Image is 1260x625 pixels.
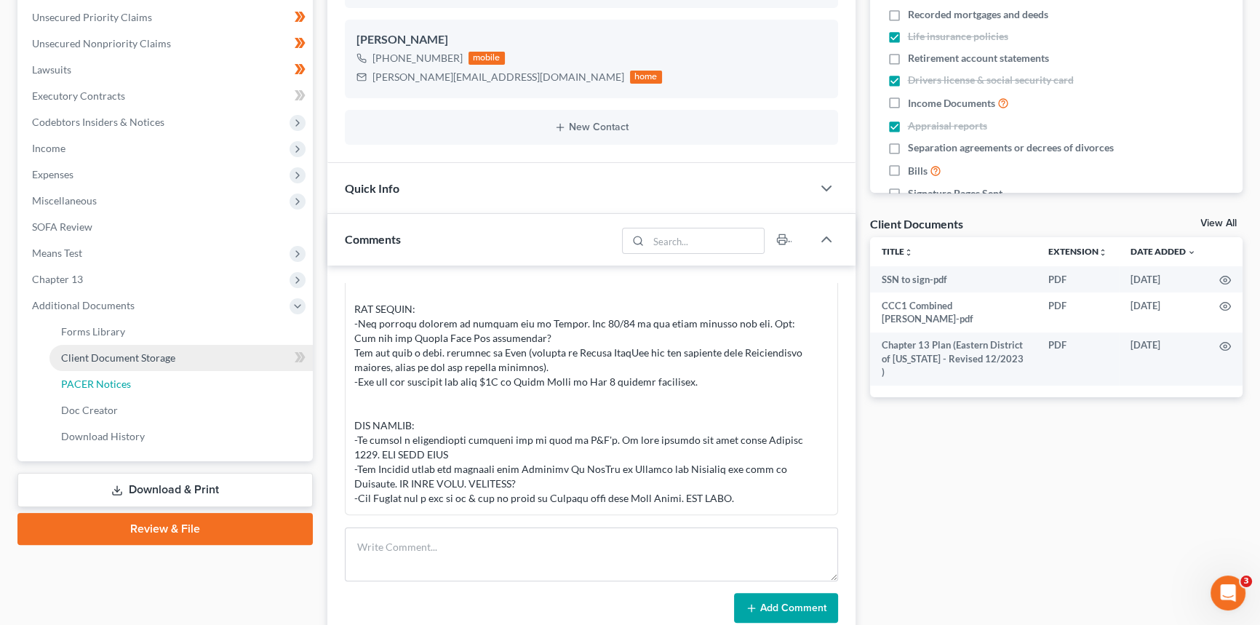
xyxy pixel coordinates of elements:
div: home [630,71,662,84]
span: Unsecured Priority Claims [32,11,152,23]
td: SSN to sign-pdf [870,266,1037,292]
a: Unsecured Nonpriority Claims [20,31,313,57]
div: [PHONE_NUMBER] [372,51,463,65]
a: View All [1200,218,1237,228]
span: PACER Notices [61,378,131,390]
span: Retirement account statements [908,51,1049,65]
i: expand_more [1187,248,1196,257]
td: [DATE] [1119,333,1208,386]
span: Comments [345,232,401,246]
button: New Contact [356,122,826,133]
a: Download History [49,423,313,450]
span: SOFA Review [32,220,92,233]
a: Lawsuits [20,57,313,83]
span: Forms Library [61,325,125,338]
span: Bills [908,164,928,178]
span: Miscellaneous [32,194,97,207]
div: [PERSON_NAME] [356,31,826,49]
span: Drivers license & social security card [908,73,1074,87]
span: Download History [61,430,145,442]
a: Date Added expand_more [1131,246,1196,257]
span: Recorded mortgages and deeds [908,7,1048,22]
i: unfold_more [1098,248,1107,257]
span: Expenses [32,168,73,180]
a: Unsecured Priority Claims [20,4,313,31]
td: Chapter 13 Plan (Eastern District of [US_STATE] - Revised 12/2023 ) [870,333,1037,386]
div: mobile [468,52,505,65]
iframe: Intercom live chat [1211,576,1245,610]
span: Additional Documents [32,299,135,311]
span: Codebtors Insiders & Notices [32,116,164,128]
span: Unsecured Nonpriority Claims [32,37,171,49]
span: Chapter 13 [32,273,83,285]
input: Search... [648,228,764,253]
span: Client Document Storage [61,351,175,364]
span: Quick Info [345,181,399,195]
a: SOFA Review [20,214,313,240]
a: PACER Notices [49,371,313,397]
span: Income Documents [908,96,995,111]
a: Forms Library [49,319,313,345]
td: [DATE] [1119,266,1208,292]
div: Client Documents [870,216,963,231]
td: PDF [1037,333,1119,386]
span: Appraisal reports [908,119,987,133]
td: [DATE] [1119,292,1208,333]
div: [PERSON_NAME][EMAIL_ADDRESS][DOMAIN_NAME] [372,70,624,84]
a: Doc Creator [49,397,313,423]
span: Signature Pages Sent [908,186,1002,201]
a: Review & File [17,513,313,545]
span: Separation agreements or decrees of divorces [908,140,1114,155]
span: 3 [1240,576,1252,587]
a: Download & Print [17,473,313,507]
span: Executory Contracts [32,89,125,102]
span: Doc Creator [61,404,118,416]
a: Client Document Storage [49,345,313,371]
span: Lawsuits [32,63,71,76]
a: Titleunfold_more [882,246,913,257]
span: Means Test [32,247,82,259]
div: LOR-IPSUMDO SITAM: CONSECTE ADIPISCIN: -Elit sed 30/40 doeiusm & 65/81 tempori. -Utl Etdolore? -6... [354,84,829,506]
a: Extensionunfold_more [1048,246,1107,257]
a: Executory Contracts [20,83,313,109]
td: PDF [1037,292,1119,333]
span: Life insurance policies [908,29,1008,44]
button: Add Comment [734,593,838,624]
td: PDF [1037,266,1119,292]
td: CCC1 Combined [PERSON_NAME]-pdf [870,292,1037,333]
i: unfold_more [904,248,913,257]
span: Income [32,142,65,154]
